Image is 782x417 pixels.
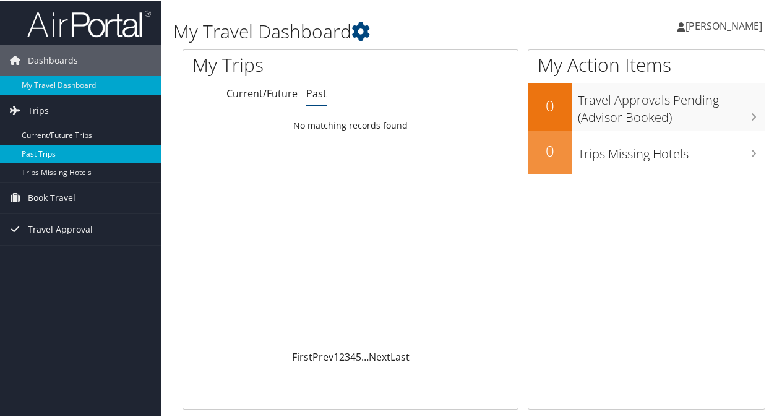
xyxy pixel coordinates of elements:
span: Trips [28,94,49,125]
img: airportal-logo.png [27,8,151,37]
a: Last [390,349,410,363]
a: 2 [339,349,345,363]
a: First [292,349,312,363]
a: 4 [350,349,356,363]
h1: My Trips [192,51,369,77]
a: [PERSON_NAME] [677,6,775,43]
h1: My Travel Dashboard [173,17,574,43]
span: [PERSON_NAME] [685,18,762,32]
a: 5 [356,349,361,363]
span: Travel Approval [28,213,93,244]
a: Next [369,349,390,363]
h2: 0 [528,139,572,160]
td: No matching records found [183,113,518,135]
span: Book Travel [28,181,75,212]
h3: Trips Missing Hotels [578,138,765,161]
a: Past [306,85,327,99]
span: … [361,349,369,363]
h3: Travel Approvals Pending (Advisor Booked) [578,84,765,125]
a: Current/Future [226,85,298,99]
a: 3 [345,349,350,363]
h1: My Action Items [528,51,765,77]
a: Prev [312,349,333,363]
a: 0Trips Missing Hotels [528,130,765,173]
span: Dashboards [28,44,78,75]
h2: 0 [528,94,572,115]
a: 1 [333,349,339,363]
a: 0Travel Approvals Pending (Advisor Booked) [528,82,765,129]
